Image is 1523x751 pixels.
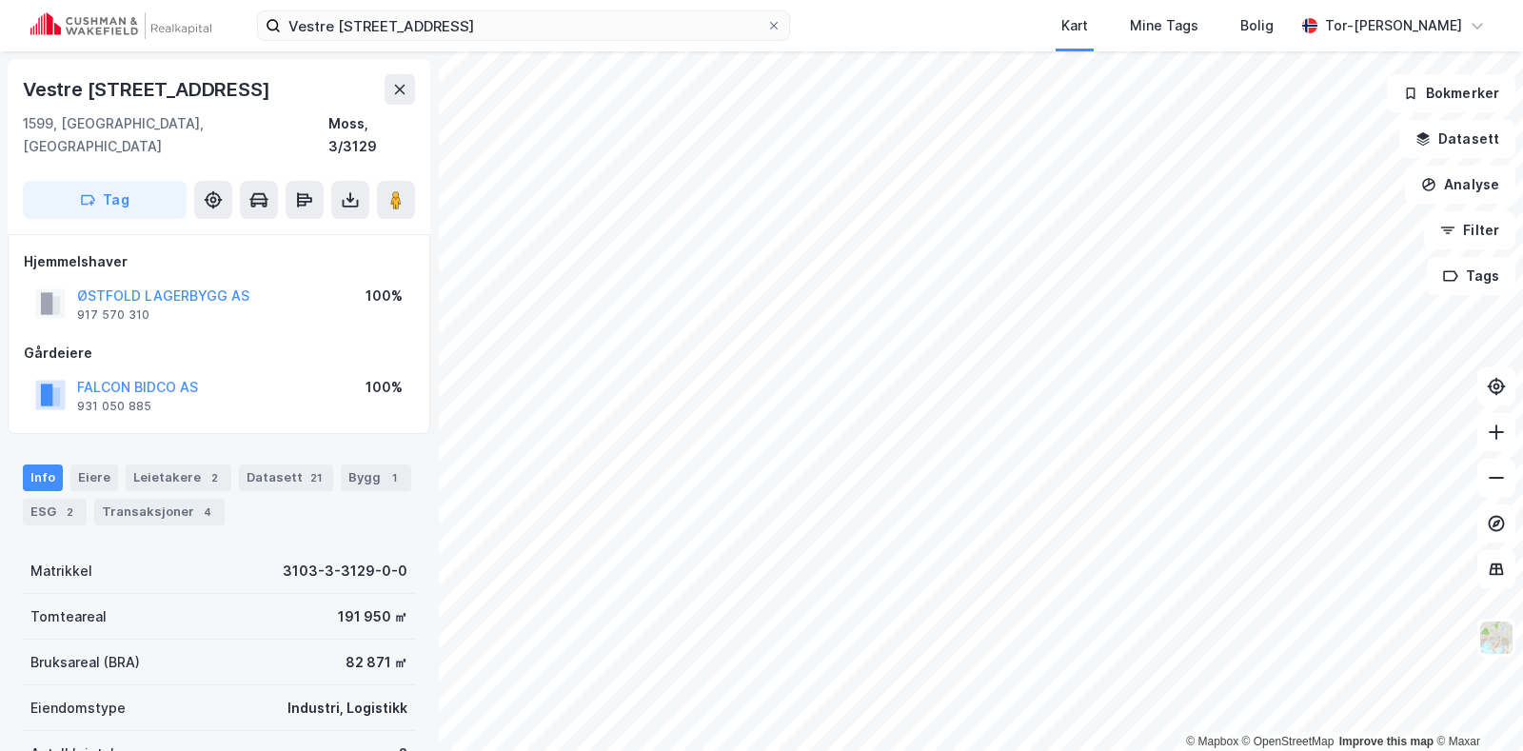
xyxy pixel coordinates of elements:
[366,376,403,399] div: 100%
[30,697,126,720] div: Eiendomstype
[338,605,407,628] div: 191 950 ㎡
[1427,257,1515,295] button: Tags
[23,464,63,491] div: Info
[23,74,273,105] div: Vestre [STREET_ADDRESS]
[60,503,79,522] div: 2
[1428,660,1523,751] iframe: Chat Widget
[30,605,107,628] div: Tomteareal
[1424,211,1515,249] button: Filter
[23,499,87,525] div: ESG
[1325,14,1462,37] div: Tor-[PERSON_NAME]
[23,181,187,219] button: Tag
[1387,74,1515,112] button: Bokmerker
[1130,14,1198,37] div: Mine Tags
[287,697,407,720] div: Industri, Logistikk
[24,250,414,273] div: Hjemmelshaver
[198,503,217,522] div: 4
[1428,660,1523,751] div: Kontrollprogram for chat
[1061,14,1088,37] div: Kart
[341,464,411,491] div: Bygg
[1240,14,1274,37] div: Bolig
[30,12,211,39] img: cushman-wakefield-realkapital-logo.202ea83816669bd177139c58696a8fa1.svg
[1242,735,1335,748] a: OpenStreetMap
[1186,735,1238,748] a: Mapbox
[346,651,407,674] div: 82 871 ㎡
[30,651,140,674] div: Bruksareal (BRA)
[385,468,404,487] div: 1
[70,464,118,491] div: Eiere
[1339,735,1434,748] a: Improve this map
[77,399,151,414] div: 931 050 885
[23,112,328,158] div: 1599, [GEOGRAPHIC_DATA], [GEOGRAPHIC_DATA]
[77,307,149,323] div: 917 570 310
[24,342,414,365] div: Gårdeiere
[328,112,415,158] div: Moss, 3/3129
[94,499,225,525] div: Transaksjoner
[283,560,407,583] div: 3103-3-3129-0-0
[1478,620,1514,656] img: Z
[30,560,92,583] div: Matrikkel
[366,285,403,307] div: 100%
[1405,166,1515,204] button: Analyse
[126,464,231,491] div: Leietakere
[281,11,766,40] input: Søk på adresse, matrikkel, gårdeiere, leietakere eller personer
[307,468,326,487] div: 21
[239,464,333,491] div: Datasett
[1399,120,1515,158] button: Datasett
[205,468,224,487] div: 2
